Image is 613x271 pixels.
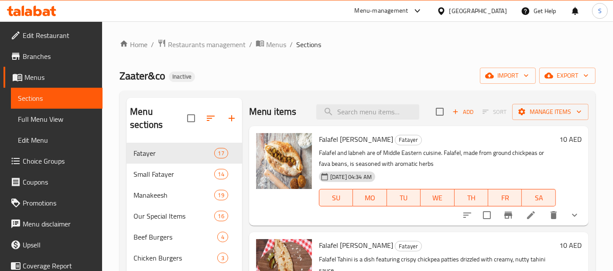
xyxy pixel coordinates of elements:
[127,226,242,247] div: Beef Burgers4
[215,212,228,220] span: 16
[120,66,165,86] span: Zaater&co
[353,189,387,206] button: MO
[449,6,507,16] div: [GEOGRAPHIC_DATA]
[200,108,221,129] span: Sort sections
[218,233,228,241] span: 4
[355,6,408,16] div: Menu-management
[449,105,477,119] button: Add
[449,105,477,119] span: Add item
[3,192,103,213] a: Promotions
[218,254,228,262] span: 3
[424,192,451,204] span: WE
[11,109,103,130] a: Full Menu View
[134,253,217,263] div: Chicken Burgers
[127,206,242,226] div: Our Special Items16
[18,135,96,145] span: Edit Menu
[11,88,103,109] a: Sections
[356,192,383,204] span: MO
[451,107,475,117] span: Add
[24,72,96,82] span: Menus
[525,192,552,204] span: SA
[134,148,214,158] span: Fatayer
[134,169,214,179] span: Small Fatayer
[23,177,96,187] span: Coupons
[23,219,96,229] span: Menu disclaimer
[488,189,522,206] button: FR
[3,213,103,234] a: Menu disclaimer
[23,156,96,166] span: Choice Groups
[480,68,536,84] button: import
[3,151,103,172] a: Choice Groups
[539,68,596,84] button: export
[127,185,242,206] div: Manakeesh19
[296,39,321,50] span: Sections
[522,189,555,206] button: SA
[3,67,103,88] a: Menus
[327,173,375,181] span: [DATE] 04:34 AM
[290,39,293,50] li: /
[559,239,582,251] h6: 10 AED
[23,240,96,250] span: Upsell
[3,234,103,255] a: Upsell
[395,241,421,251] span: Fatayer
[23,198,96,208] span: Promotions
[387,189,421,206] button: TU
[564,205,585,226] button: show more
[217,232,228,242] div: items
[130,105,187,131] h2: Menu sections
[127,247,242,268] div: Chicken Burgers3
[168,39,246,50] span: Restaurants management
[431,103,449,121] span: Select section
[214,148,228,158] div: items
[256,133,312,189] img: Falafel Labneh Fatayer
[3,172,103,192] a: Coupons
[492,192,518,204] span: FR
[526,210,536,220] a: Edit menu item
[559,133,582,145] h6: 10 AED
[319,189,353,206] button: SU
[120,39,147,50] a: Home
[120,39,596,50] nav: breadcrumb
[215,191,228,199] span: 19
[249,39,252,50] li: /
[390,192,417,204] span: TU
[158,39,246,50] a: Restaurants management
[455,189,488,206] button: TH
[214,190,228,200] div: items
[256,39,286,50] a: Menus
[478,206,496,224] span: Select to update
[546,70,589,81] span: export
[458,192,485,204] span: TH
[487,70,529,81] span: import
[395,135,422,145] div: Fatayer
[498,205,519,226] button: Branch-specific-item
[182,109,200,127] span: Select all sections
[215,149,228,158] span: 17
[512,104,589,120] button: Manage items
[169,73,195,80] span: Inactive
[3,46,103,67] a: Branches
[11,130,103,151] a: Edit Menu
[23,261,96,271] span: Coverage Report
[319,133,393,146] span: Falafel [PERSON_NAME]
[217,253,228,263] div: items
[134,232,217,242] span: Beef Burgers
[519,106,582,117] span: Manage items
[134,211,214,221] span: Our Special Items
[598,6,602,16] span: S
[221,108,242,129] button: Add section
[18,93,96,103] span: Sections
[23,30,96,41] span: Edit Restaurant
[169,72,195,82] div: Inactive
[319,148,556,169] p: Falafel and labneh are of Middle Eastern cuisine. Falafel, made from ground chickpeas or fava bea...
[134,190,214,200] span: Manakeesh
[319,239,393,252] span: Falafel [PERSON_NAME]
[214,211,228,221] div: items
[457,205,478,226] button: sort-choices
[569,210,580,220] svg: Show Choices
[127,164,242,185] div: Small Fatayer14
[543,205,564,226] button: delete
[477,105,512,119] span: Select section first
